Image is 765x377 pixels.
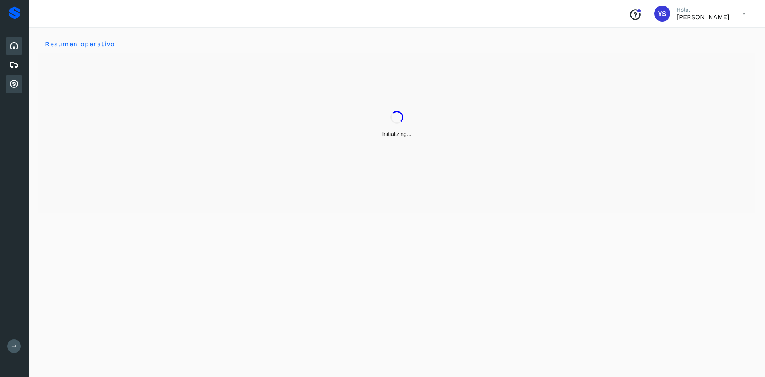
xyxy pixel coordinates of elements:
[6,56,22,74] div: Embarques
[677,13,730,21] p: YURICXI SARAHI CANIZALES AMPARO
[45,40,115,48] span: Resumen operativo
[677,6,730,13] p: Hola,
[6,37,22,55] div: Inicio
[6,75,22,93] div: Cuentas por cobrar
